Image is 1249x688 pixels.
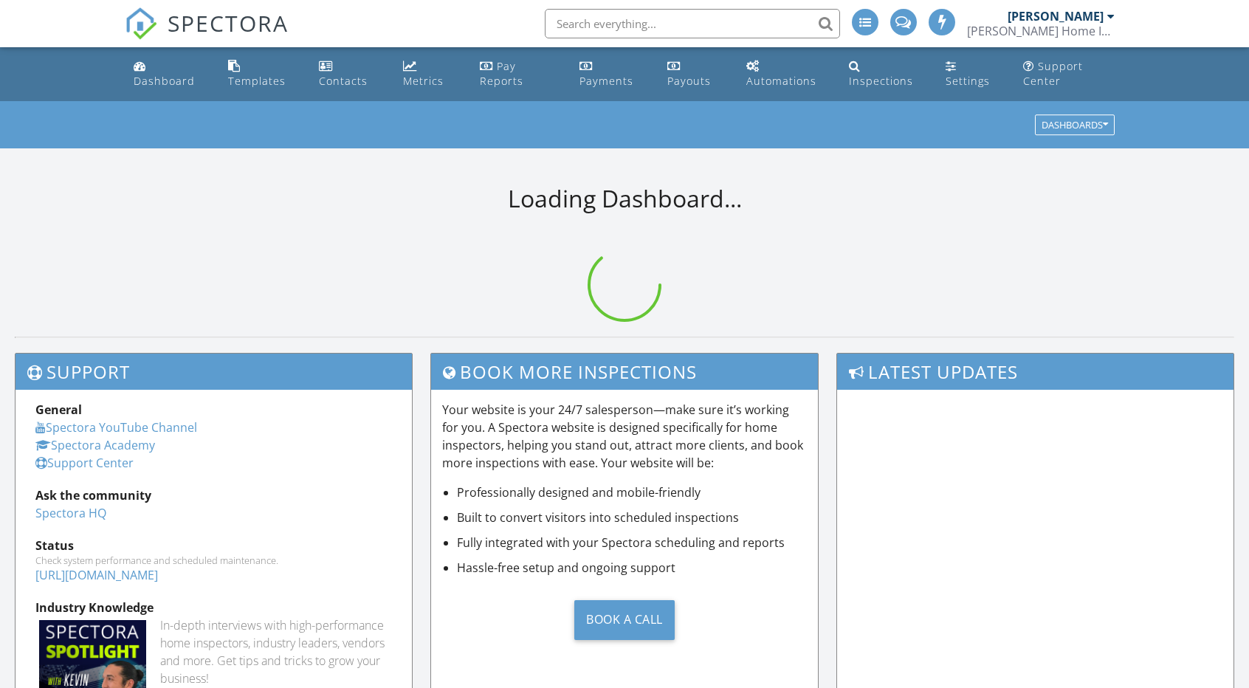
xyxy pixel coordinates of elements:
[442,588,808,651] a: Book a Call
[160,616,392,687] div: In-depth interviews with high-performance home inspectors, industry leaders, vendors and more. Ge...
[457,559,808,577] li: Hassle-free setup and ongoing support
[480,59,523,88] div: Pay Reports
[134,74,195,88] div: Dashboard
[35,419,197,436] a: Spectora YouTube Channel
[35,486,392,504] div: Ask the community
[35,402,82,418] strong: General
[661,53,728,95] a: Payouts
[16,354,412,390] h3: Support
[579,74,633,88] div: Payments
[222,53,301,95] a: Templates
[35,567,158,583] a: [URL][DOMAIN_NAME]
[667,74,711,88] div: Payouts
[1023,59,1083,88] div: Support Center
[397,53,462,95] a: Metrics
[474,53,562,95] a: Pay Reports
[403,74,444,88] div: Metrics
[128,53,210,95] a: Dashboard
[168,7,289,38] span: SPECTORA
[457,509,808,526] li: Built to convert visitors into scheduled inspections
[431,354,819,390] h3: Book More Inspections
[319,74,368,88] div: Contacts
[228,74,286,88] div: Templates
[545,9,840,38] input: Search everything...
[1042,120,1108,131] div: Dashboards
[574,600,675,640] div: Book a Call
[125,20,289,51] a: SPECTORA
[125,7,157,40] img: The Best Home Inspection Software - Spectora
[967,24,1115,38] div: Cooper Home Inspections, LLC
[843,53,928,95] a: Inspections
[1008,9,1104,24] div: [PERSON_NAME]
[35,505,106,521] a: Spectora HQ
[35,437,155,453] a: Spectora Academy
[946,74,990,88] div: Settings
[1017,53,1121,95] a: Support Center
[740,53,832,95] a: Automations (Advanced)
[940,53,1005,95] a: Settings
[457,484,808,501] li: Professionally designed and mobile-friendly
[35,455,134,471] a: Support Center
[35,537,392,554] div: Status
[313,53,385,95] a: Contacts
[442,401,808,472] p: Your website is your 24/7 salesperson—make sure it’s working for you. A Spectora website is desig...
[849,74,913,88] div: Inspections
[574,53,650,95] a: Payments
[746,74,816,88] div: Automations
[1035,115,1115,136] button: Dashboards
[457,534,808,551] li: Fully integrated with your Spectora scheduling and reports
[35,554,392,566] div: Check system performance and scheduled maintenance.
[35,599,392,616] div: Industry Knowledge
[837,354,1233,390] h3: Latest Updates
